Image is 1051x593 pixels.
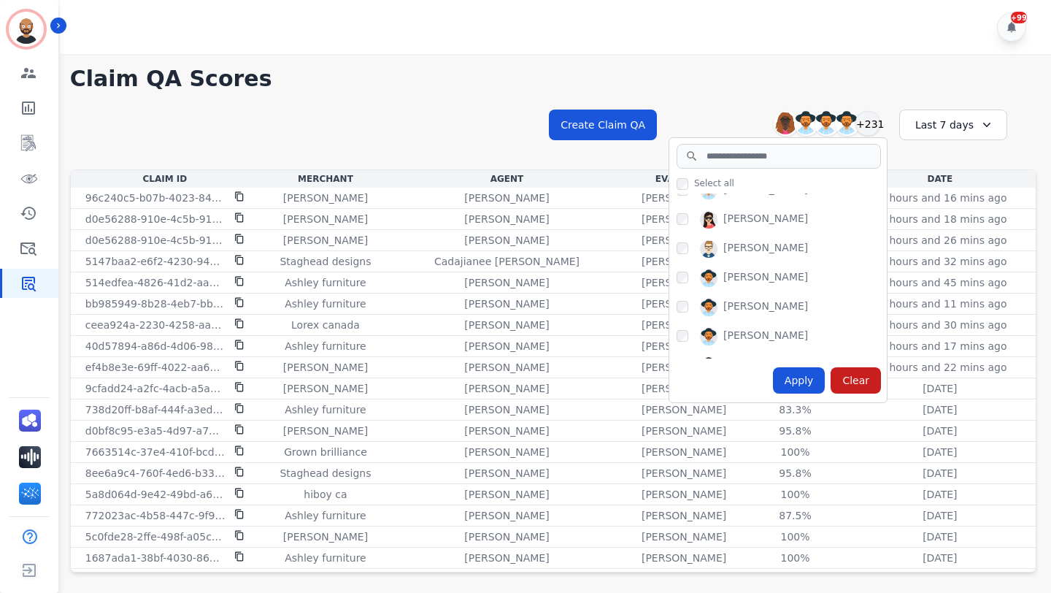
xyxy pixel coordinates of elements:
p: 12 hours and 26 mins ago [873,233,1006,248]
p: [PERSON_NAME] [464,191,549,205]
p: [PERSON_NAME] [464,381,549,396]
p: [PERSON_NAME] [464,360,549,375]
p: [PERSON_NAME] [283,381,368,396]
p: Ashley furniture [285,508,366,523]
div: 95.8% [762,424,828,438]
div: 100% [762,572,828,586]
p: 1687ada1-38bf-4030-865f-32629fb3d98b [85,551,226,565]
p: 5147baa2-e6f2-4230-9436-01703644e56d [85,254,226,269]
p: 7663514c-37e4-410f-bcd1-0990f5de6ca6 [85,445,226,459]
div: [PERSON_NAME] [723,269,808,287]
p: hiboy ca [304,487,347,502]
p: [DATE] [923,424,957,438]
p: 17 hours and 17 mins ago [873,339,1006,353]
p: [PERSON_NAME] [642,572,726,586]
p: 96c240c5-b07b-4023-8487-2b1159545e6f [85,191,226,205]
p: Staghead designs [280,466,371,481]
p: 15 hours and 11 mins ago [873,296,1006,311]
p: [PERSON_NAME] [283,424,368,438]
p: Grown brilliance [284,445,367,459]
p: bb985949-8b28-4eb7-bb73-e28c5d98be65 [85,296,226,311]
p: [PERSON_NAME] [464,339,549,353]
p: [PERSON_NAME] [283,233,368,248]
div: 83.3% [762,402,828,417]
p: [PERSON_NAME] [464,424,549,438]
p: [PERSON_NAME] [283,212,368,226]
div: Merchant [262,173,389,185]
div: Agent [395,173,619,185]
p: [DATE] [923,466,957,481]
p: Cadajianee [PERSON_NAME] [434,254,580,269]
p: [DATE] [923,381,957,396]
p: d0e56288-910e-4c5b-9112-103507ebdfe7 [85,233,226,248]
p: [PERSON_NAME] [464,318,549,332]
p: 40d57894-a86d-4d06-98f8-3594b1300f4f [85,339,226,353]
p: [PERSON_NAME] [642,339,726,353]
p: 514edfea-4826-41d2-aaa1-49b65e771fde [85,275,226,290]
div: 100% [762,529,828,544]
p: 11 hours and 18 mins ago [873,212,1006,226]
p: Staghead designs [280,254,371,269]
p: [PERSON_NAME] [642,529,726,544]
p: [PERSON_NAME] [642,445,726,459]
p: [PERSON_NAME] [642,424,726,438]
p: [DATE] [923,572,957,586]
div: [PERSON_NAME] [723,328,808,345]
div: 100% [762,487,828,502]
p: 9cfadd24-a2fc-4acb-a5aa-8b233b07d69a [85,381,226,396]
p: 15 hours and 30 mins ago [873,318,1006,332]
p: ceea924a-2230-4258-aa64-b079cf5609d5 [85,318,226,332]
p: Ashley furniture [285,551,366,565]
p: [PERSON_NAME] [642,381,726,396]
p: [PERSON_NAME] [642,360,726,375]
p: Do amore [301,572,351,586]
p: [PERSON_NAME] [464,551,549,565]
p: 10 hours and 16 mins ago [873,191,1006,205]
p: [PERSON_NAME] [642,466,726,481]
p: d0bf8c95-e3a5-4d97-a747-707952e0d708 [85,424,226,438]
p: [PERSON_NAME] [642,508,726,523]
p: [PERSON_NAME] [642,487,726,502]
div: 100% [762,551,828,565]
p: [PERSON_NAME] [464,487,549,502]
p: [DATE] [923,508,957,523]
p: [PERSON_NAME] [283,360,368,375]
div: [PERSON_NAME] [723,211,808,229]
p: [PERSON_NAME] [642,402,726,417]
p: Lorex canada [291,318,360,332]
p: [PERSON_NAME] [283,191,368,205]
p: 8ee6a9c4-760f-4ed6-b334-2bf643df77c3 [85,466,226,481]
p: [PERSON_NAME] [464,402,549,417]
p: 772023ac-4b58-447c-9f91-ebd4b911498f [85,508,226,523]
p: [PERSON_NAME] [464,233,549,248]
p: [PERSON_NAME] [642,233,726,248]
p: Ashley furniture [285,296,366,311]
p: [PERSON_NAME] [642,254,726,269]
div: [PERSON_NAME] [723,299,808,316]
p: [PERSON_NAME] [464,529,549,544]
p: [PERSON_NAME] [283,529,368,544]
div: [PERSON_NAME] [723,240,808,258]
p: [PERSON_NAME] [464,275,549,290]
button: Create Claim QA [549,110,657,140]
p: 12 hours and 32 mins ago [873,254,1006,269]
div: +99 [1011,12,1027,23]
div: Clear [831,367,881,394]
p: 5c0fde28-2ffe-498f-a05c-376e06613d3e [85,529,226,544]
p: [DATE] [923,445,957,459]
p: [DATE] [923,487,957,502]
p: 17 hours and 22 mins ago [873,360,1006,375]
div: +231 [855,111,880,136]
div: Evaluator [625,173,743,185]
img: Bordered avatar [9,12,44,47]
p: [PERSON_NAME] [642,275,726,290]
p: [DATE] [923,551,957,565]
div: Last 7 days [899,110,1007,140]
div: Date [847,173,1033,185]
p: [PERSON_NAME] [464,296,549,311]
p: [PERSON_NAME] [642,212,726,226]
p: Ashley furniture [285,275,366,290]
p: [PERSON_NAME] [464,212,549,226]
p: 404da2d0-f297-4e10-ac74-56925a8f9e2b [85,572,226,586]
p: [DATE] [923,402,957,417]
